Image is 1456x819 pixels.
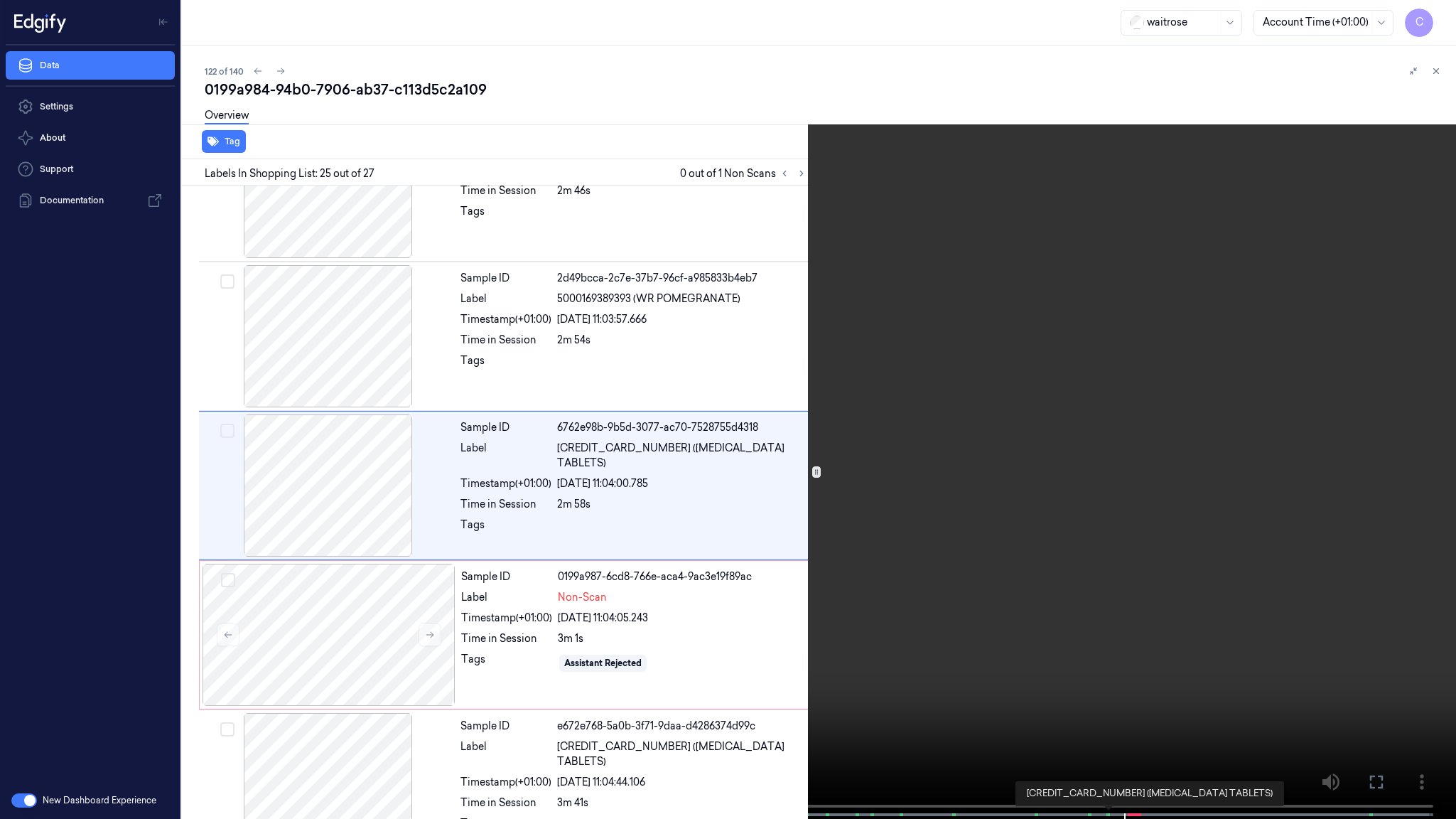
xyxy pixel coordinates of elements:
[461,590,552,605] div: Label
[202,130,246,153] button: Tag
[221,573,235,587] button: Select row
[680,165,810,182] span: 0 out of 1 Non Scans
[557,420,807,435] div: 6762e98b-9b5d-3077-ac70-7528755d4318
[460,183,551,198] div: Time in Session
[460,719,551,734] div: Sample ID
[558,569,807,584] div: 0199a987-6cd8-766e-aca4-9ac3e19f89ac
[564,657,642,670] div: Assistant Rejected
[557,183,807,198] div: 2m 46s
[6,92,175,121] a: Settings
[557,333,807,348] div: 2m 54s
[6,124,175,152] button: About
[6,186,175,215] a: Documentation
[460,420,551,435] div: Sample ID
[557,476,807,491] div: [DATE] 11:04:00.785
[557,796,807,810] div: 3m 41s
[460,518,551,540] div: Tags
[205,80,1445,100] div: 0199a984-94b0-7906-ab37-c113d5c2a109
[461,631,552,646] div: Time in Session
[557,271,807,286] div: 2d49bcca-2c7e-37b7-96cf-a985833b4eb7
[557,719,807,734] div: e672e768-5a0b-3f71-9daa-d4286374d99c
[461,611,552,626] div: Timestamp (+01:00)
[461,569,552,584] div: Sample ID
[205,166,374,181] span: Labels In Shopping List: 25 out of 27
[220,722,234,737] button: Select row
[220,274,234,289] button: Select row
[460,271,551,286] div: Sample ID
[460,497,551,512] div: Time in Session
[557,775,807,790] div: [DATE] 11:04:44.106
[152,11,175,33] button: Toggle Navigation
[460,796,551,810] div: Time in Session
[460,204,551,227] div: Tags
[557,291,740,306] span: 5000169389393 (WR POMEGRANATE)
[460,476,551,491] div: Timestamp (+01:00)
[6,155,175,183] a: Support
[460,333,551,348] div: Time in Session
[205,108,249,124] a: Overview
[558,611,807,626] div: [DATE] 11:04:05.243
[558,590,607,605] span: Non-Scan
[460,441,551,471] div: Label
[460,739,551,769] div: Label
[461,652,552,675] div: Tags
[1405,9,1433,37] button: C
[6,51,175,80] a: Data
[220,424,234,438] button: Select row
[460,312,551,327] div: Timestamp (+01:00)
[205,65,244,77] span: 122 of 140
[557,441,807,471] span: [CREDIT_CARD_NUMBER] ([MEDICAL_DATA] TABLETS)
[460,291,551,306] div: Label
[557,497,807,512] div: 2m 58s
[460,775,551,790] div: Timestamp (+01:00)
[557,312,807,327] div: [DATE] 11:03:57.666
[460,353,551,376] div: Tags
[557,739,807,769] span: [CREDIT_CARD_NUMBER] ([MEDICAL_DATA] TABLETS)
[558,631,807,646] div: 3m 1s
